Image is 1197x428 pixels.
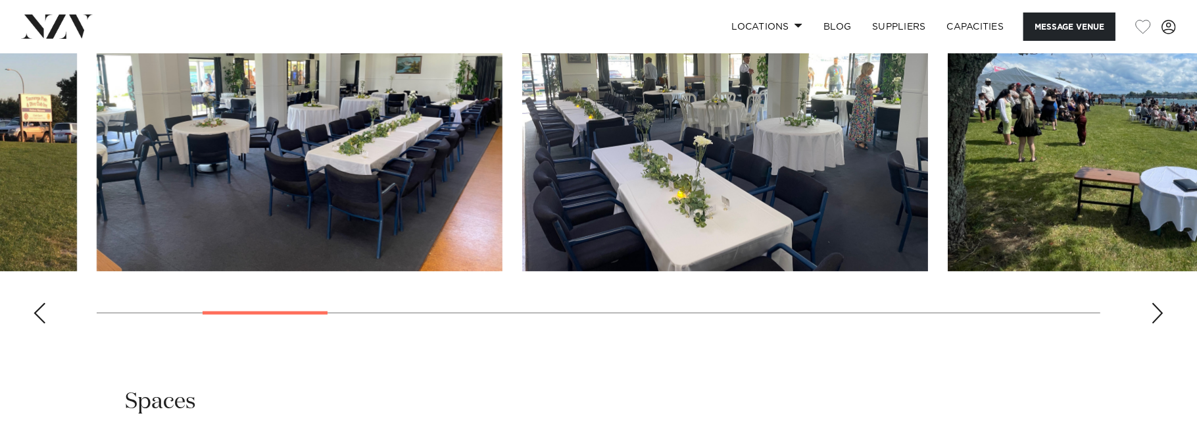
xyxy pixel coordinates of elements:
[937,13,1015,41] a: Capacities
[1023,13,1115,41] button: Message Venue
[21,14,93,38] img: nzv-logo.png
[813,13,862,41] a: BLOG
[125,387,196,417] h2: Spaces
[721,13,813,41] a: Locations
[862,13,936,41] a: SUPPLIERS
